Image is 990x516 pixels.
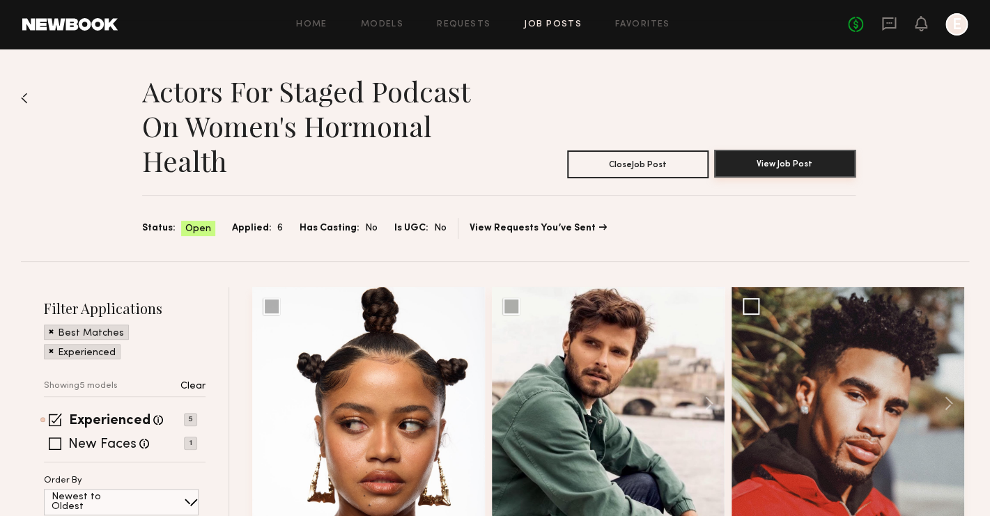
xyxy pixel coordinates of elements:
[69,414,150,428] label: Experienced
[68,438,137,452] label: New Faces
[615,20,670,29] a: Favorites
[184,437,197,450] p: 1
[394,221,428,236] span: Is UGC:
[365,221,378,236] span: No
[277,221,283,236] span: 6
[524,20,582,29] a: Job Posts
[58,348,116,358] p: Experienced
[714,150,856,178] button: View Job Post
[945,13,968,36] a: E
[21,93,28,104] img: Back to previous page
[52,492,134,512] p: Newest to Oldest
[567,150,709,178] button: CloseJob Post
[44,299,206,318] h2: Filter Applications
[180,382,206,391] p: Clear
[44,476,82,485] p: Order By
[58,329,124,338] p: Best Matches
[44,382,118,391] p: Showing 5 models
[434,221,447,236] span: No
[361,20,403,29] a: Models
[184,413,197,426] p: 5
[437,20,490,29] a: Requests
[142,74,499,178] h1: Actors for Staged Podcast on Women's Hormonal Health
[296,20,327,29] a: Home
[232,221,272,236] span: Applied:
[142,221,176,236] span: Status:
[185,222,211,236] span: Open
[470,224,607,233] a: View Requests You’ve Sent
[300,221,359,236] span: Has Casting:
